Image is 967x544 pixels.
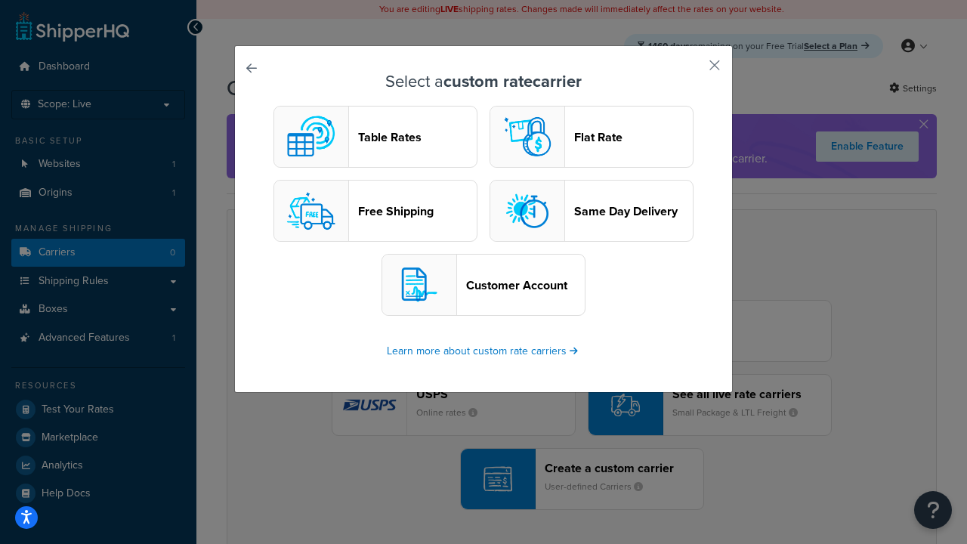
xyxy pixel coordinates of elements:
strong: custom rate carrier [443,69,582,94]
button: sameday logoSame Day Delivery [490,180,694,242]
button: flat logoFlat Rate [490,106,694,168]
img: sameday logo [497,181,558,241]
header: Same Day Delivery [574,204,693,218]
button: custom logoTable Rates [273,106,477,168]
img: free logo [281,181,341,241]
img: customerAccount logo [389,255,450,315]
img: flat logo [497,107,558,167]
button: free logoFree Shipping [273,180,477,242]
header: Customer Account [466,278,585,292]
h3: Select a [273,73,694,91]
img: custom logo [281,107,341,167]
header: Flat Rate [574,130,693,144]
header: Free Shipping [358,204,477,218]
a: Learn more about custom rate carriers [387,343,580,359]
button: customerAccount logoCustomer Account [382,254,585,316]
header: Table Rates [358,130,477,144]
